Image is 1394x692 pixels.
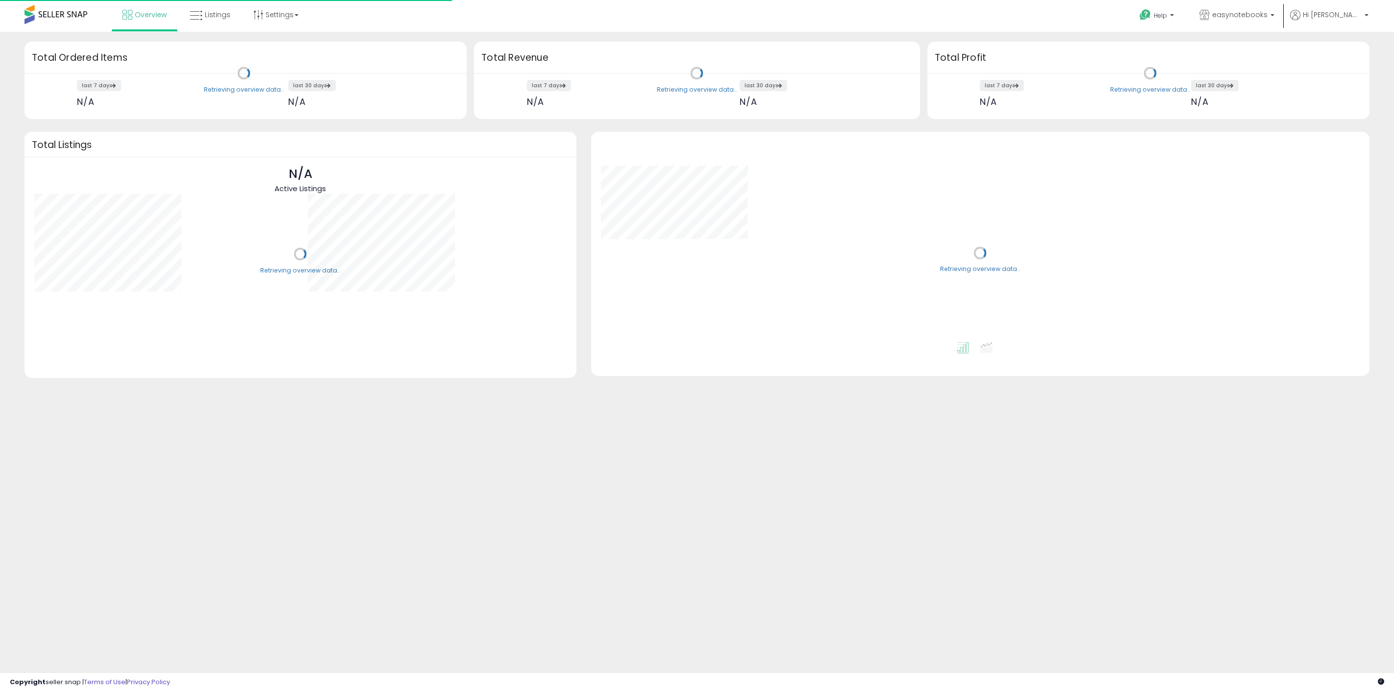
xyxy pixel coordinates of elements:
span: Help [1154,11,1167,20]
i: Get Help [1139,9,1151,21]
div: Retrieving overview data.. [1110,85,1190,94]
span: Hi [PERSON_NAME] [1303,10,1362,20]
div: Retrieving overview data.. [940,265,1020,274]
span: Listings [205,10,230,20]
div: Retrieving overview data.. [204,85,284,94]
div: Retrieving overview data.. [657,85,737,94]
span: Overview [135,10,167,20]
div: Retrieving overview data.. [260,266,340,275]
span: easynotebooks [1212,10,1268,20]
a: Hi [PERSON_NAME] [1290,10,1369,32]
a: Help [1132,1,1184,32]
